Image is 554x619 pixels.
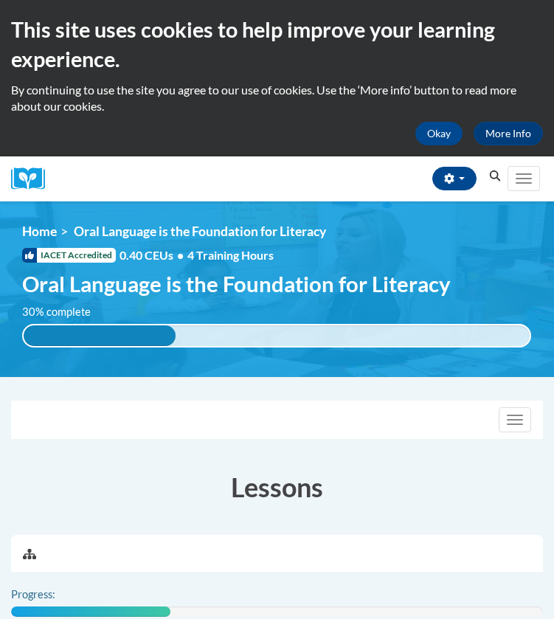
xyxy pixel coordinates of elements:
button: Okay [415,122,463,145]
span: • [177,248,184,262]
span: 0.40 CEUs [120,247,187,263]
label: Progress: [11,587,96,603]
span: Oral Language is the Foundation for Literacy [22,271,451,297]
span: Oral Language is the Foundation for Literacy [74,224,326,239]
h3: Lessons [11,468,543,505]
span: 4 Training Hours [187,248,274,262]
div: Main menu [506,156,543,201]
p: By continuing to use the site you agree to our use of cookies. Use the ‘More info’ button to read... [11,82,543,114]
h2: This site uses cookies to help improve your learning experience. [11,15,543,75]
div: 30% complete [24,325,176,346]
button: Search [484,167,506,185]
a: Cox Campus [11,167,55,190]
img: Logo brand [11,167,55,190]
a: Home [22,224,57,239]
label: 30% complete [22,304,107,320]
span: IACET Accredited [22,248,116,263]
a: More Info [474,122,543,145]
button: Account Settings [432,167,477,190]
